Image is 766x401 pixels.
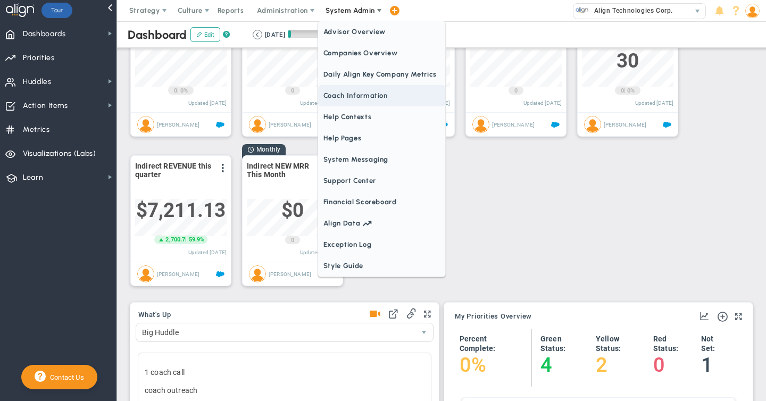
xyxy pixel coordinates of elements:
[653,353,693,377] h4: 0
[471,353,486,377] h4: %
[257,6,307,14] span: Administration
[157,122,199,128] span: [PERSON_NAME]
[129,6,160,14] span: Strategy
[455,313,532,320] span: My Priorities Overview
[300,249,338,255] span: Updated [DATE]
[318,234,445,255] span: Exception Log
[249,265,266,282] img: Eugene Terk
[318,255,445,277] span: Style Guide
[288,30,354,38] div: Period Progress: 5% Day 5 of 86 with 81 remaining.
[185,236,187,243] span: |
[269,271,311,277] span: [PERSON_NAME]
[269,122,311,128] span: [PERSON_NAME]
[653,334,693,353] h4: Red Status:
[318,128,445,149] span: Help Pages
[514,87,518,95] span: 0
[137,116,154,133] img: Eugene Terk
[190,27,220,42] button: Edit
[627,87,635,94] span: 0%
[178,6,203,14] span: Culture
[188,249,227,255] span: Updated [DATE]
[318,170,445,191] span: Support Center
[216,270,224,279] span: Salesforce Enabled<br ></span>Indirect Revenue - This Quarter - TO DAT
[318,149,445,170] span: System Messaging
[23,143,96,165] span: Visualizations (Labs)
[596,334,645,353] h4: Yellow Status:
[472,116,489,133] img: Eugene Terk
[136,323,415,341] span: Big Huddle
[136,199,226,222] span: $7,211.13
[318,21,445,43] span: Advisor Overview
[318,64,445,85] span: Daily Align Key Company Metrics
[617,49,639,72] span: 30
[300,100,338,106] span: Updated [DATE]
[138,311,171,320] button: What's Up
[584,116,601,133] img: Eugene Terk
[138,311,171,319] span: What's Up
[23,95,68,117] span: Action Items
[540,334,587,353] h4: Green Status:
[216,121,224,129] span: Salesforce Enabled<br ></span>VIP Coaches
[551,121,560,129] span: Salesforce Enabled<br ></span>New Coaches by Quarter
[165,236,185,244] span: 2,700.7
[460,334,523,353] h4: Percent Complete:
[596,353,645,377] h4: 2
[281,199,304,222] span: $0
[23,119,50,141] span: Metrics
[415,323,433,341] span: select
[137,265,154,282] img: Eugene Terk
[326,6,375,14] span: System Admin
[291,236,294,245] span: 0
[247,162,324,179] span: Indirect NEW MRR This Month
[174,87,177,95] span: 0
[635,100,673,106] span: Updated [DATE]
[23,23,66,45] span: Dashboards
[455,313,532,321] button: My Priorities Overview
[701,334,729,353] h4: Not Set:
[604,122,646,128] span: [PERSON_NAME]
[745,4,760,18] img: 50249.Person.photo
[318,213,445,234] a: Align Data
[318,191,445,213] span: Financial Scoreboard
[157,271,199,277] span: [PERSON_NAME]
[135,162,212,179] span: Indirect REVENUE this quarter
[291,87,294,95] span: 0
[265,30,285,39] div: [DATE]
[589,4,673,18] span: Align Technologies Corp.
[23,71,52,93] span: Huddles
[690,4,705,19] span: select
[145,367,424,378] p: 1 coach call
[177,87,179,94] span: |
[318,43,445,64] span: Companies Overview
[624,87,626,94] span: |
[128,28,187,42] span: Dashboard
[318,85,445,106] span: Coach Information
[576,4,589,17] img: 10991.Company.photo
[23,166,43,189] span: Learn
[621,87,624,95] span: 0
[145,385,424,396] p: coach outreach
[188,100,227,106] span: Updated [DATE]
[23,47,55,69] span: Priorities
[189,236,205,243] span: 59.9%
[180,87,188,94] span: 0%
[663,121,671,129] span: Salesforce Enabled<br ></span>ALL Petra Wholesale Accounts - ET
[523,100,562,106] span: Updated [DATE]
[249,116,266,133] img: Eugene Terk
[492,122,535,128] span: [PERSON_NAME]
[540,353,587,377] h4: 4
[46,373,84,381] span: Contact Us
[318,106,445,128] span: Help Contexts
[253,30,262,39] button: Go to previous period
[701,353,729,377] h4: 1
[460,353,471,377] h4: 0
